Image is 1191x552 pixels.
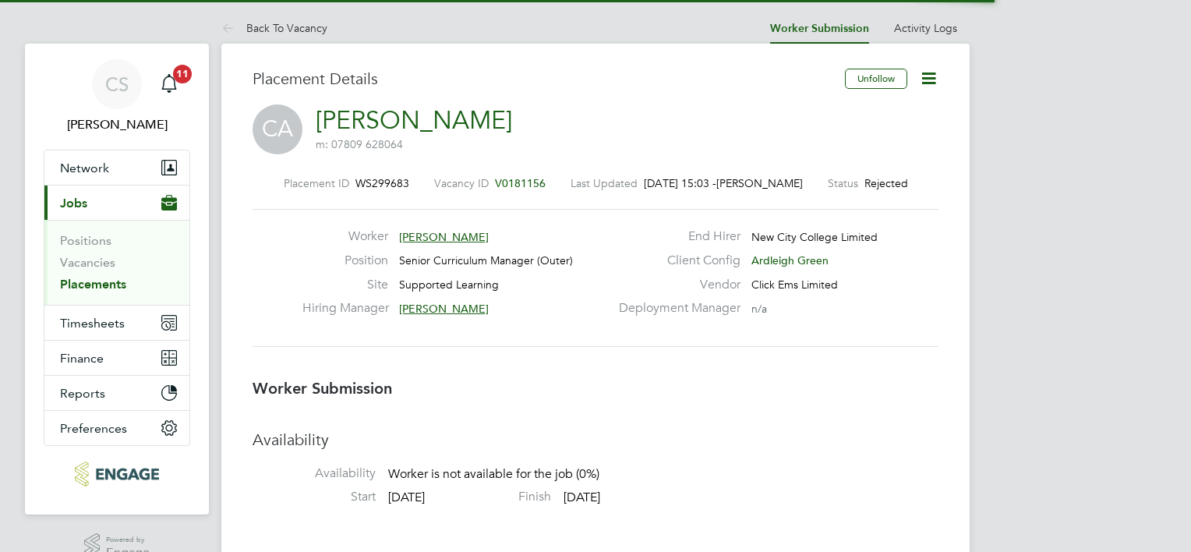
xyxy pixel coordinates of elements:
button: Preferences [44,411,189,445]
span: Timesheets [60,316,125,331]
span: 11 [173,65,192,83]
a: CS[PERSON_NAME] [44,59,190,134]
span: Colin Smith [44,115,190,134]
label: Placement ID [284,176,349,190]
a: Positions [60,233,111,248]
span: Rejected [864,176,908,190]
label: Client Config [610,253,740,269]
label: Vacancy ID [434,176,489,190]
span: Jobs [60,196,87,211]
button: Reports [44,376,189,410]
label: Vendor [610,277,740,293]
span: Senior Curriculum Manager (Outer) [399,253,573,267]
h3: Availability [253,430,938,450]
span: Preferences [60,421,127,436]
span: V0181156 [495,176,546,190]
span: Click Ems Limited [751,278,838,292]
a: 11 [154,59,185,109]
a: Placements [60,277,126,292]
label: Start [253,489,376,505]
span: n/a [751,302,767,316]
span: m: 07809 628064 [316,137,403,151]
label: Site [302,277,388,293]
span: CA [253,104,302,154]
span: WS299683 [355,176,409,190]
button: Finance [44,341,189,375]
button: Timesheets [44,306,189,340]
span: [PERSON_NAME] [399,302,489,316]
span: [DATE] [388,490,425,505]
span: CS [105,74,129,94]
span: Network [60,161,109,175]
a: Worker Submission [770,22,869,35]
label: Last Updated [571,176,638,190]
label: End Hirer [610,228,740,245]
div: Jobs [44,220,189,305]
span: New City College Limited [751,230,878,244]
span: Powered by [106,533,150,547]
span: Worker is not available for the job (0%) [388,467,599,483]
label: Deployment Manager [610,300,740,317]
label: Finish [428,489,551,505]
a: Vacancies [60,255,115,270]
label: Position [302,253,388,269]
nav: Main navigation [25,44,209,515]
span: [PERSON_NAME] [716,176,803,190]
a: [PERSON_NAME] [316,105,512,136]
label: Status [828,176,858,190]
span: [DATE] 15:03 - [644,176,716,190]
span: Supported Learning [399,278,499,292]
span: Reports [60,386,105,401]
a: Back To Vacancy [221,21,327,35]
h3: Placement Details [253,69,833,89]
span: [PERSON_NAME] [399,230,489,244]
label: Hiring Manager [302,300,388,317]
button: Jobs [44,186,189,220]
label: Worker [302,228,388,245]
a: Go to home page [44,462,190,487]
span: [DATE] [564,490,600,505]
span: Ardleigh Green [751,253,829,267]
b: Worker Submission [253,379,392,398]
button: Unfollow [845,69,907,89]
label: Availability [253,465,376,482]
span: Finance [60,351,104,366]
img: click-cms-logo-retina.png [75,462,158,487]
button: Network [44,150,189,185]
a: Activity Logs [894,21,957,35]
